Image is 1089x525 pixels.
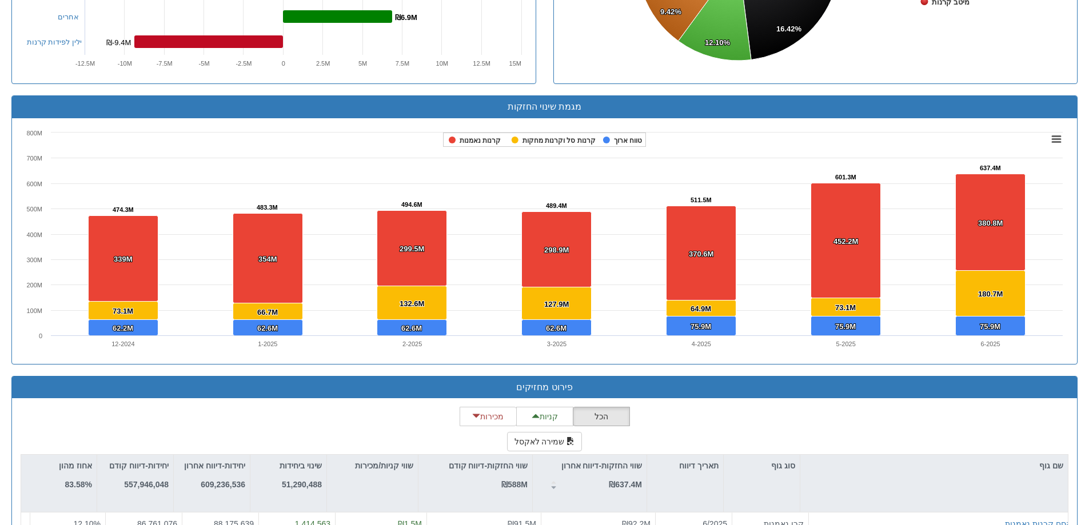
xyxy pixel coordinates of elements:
[258,255,277,263] tspan: 354M
[65,480,92,489] strong: 83.58%
[358,60,366,67] text: 5M
[614,137,642,145] tspan: טווח ארוך
[111,340,134,347] text: 12-2024
[26,155,42,162] text: 700M
[75,60,94,67] text: -12.5M
[316,60,329,67] text: 2.5M
[980,165,1001,171] tspan: 637.4M
[201,480,245,489] strong: 609,236,536
[544,300,569,308] tspan: 127.9M
[473,60,490,67] text: 12.5M
[156,60,172,67] text: -7.5M
[395,60,409,67] text: 7.5M
[184,459,245,472] p: יחידות-דיווח אחרון
[26,257,42,263] text: 300M
[691,304,711,313] tspan: 64.9M
[516,407,573,426] button: קניות
[546,324,567,332] tspan: 62.6M
[198,60,209,67] text: -5M
[609,480,642,489] strong: ₪637.4M
[402,340,422,347] text: 2-2025
[835,322,856,331] tspan: 75.9M
[257,324,278,332] tspan: 62.6M
[833,237,858,246] tspan: 452.2M
[280,459,322,472] p: שינוי ביחידות
[113,307,133,315] tspan: 73.1M
[836,340,856,347] text: 5-2025
[117,60,131,67] text: -10M
[835,303,856,312] tspan: 73.1M
[58,13,79,21] a: אחרים
[26,307,42,314] text: 100M
[113,206,134,213] tspan: 474.3M
[21,102,1068,112] h3: מגמת שינוי החזקות
[282,480,322,489] strong: 51,290,488
[835,174,856,181] tspan: 601.3M
[522,137,596,145] tspan: קרנות סל וקרנות מחקות
[501,480,528,489] strong: ₪588M
[724,455,800,476] div: סוג גוף
[978,219,1003,227] tspan: 380.8M
[236,60,252,67] text: -2.5M
[281,60,285,67] text: 0
[26,282,42,288] text: 200M
[547,340,567,347] text: 3-2025
[647,455,723,476] div: תאריך דיווח
[113,324,133,332] tspan: 62.2M
[27,38,82,46] a: ילין לפידות קרנות
[21,382,1068,392] h3: פירוט מחזיקים
[561,459,642,472] p: שווי החזקות-דיווח אחרון
[401,324,422,332] tspan: 62.6M
[705,38,731,47] tspan: 12.10%
[59,459,92,472] p: אחוז מהון
[460,137,501,145] tspan: קרנות נאמנות
[400,299,424,308] tspan: 132.6M
[26,181,42,187] text: 600M
[401,201,422,208] tspan: 494.6M
[395,13,417,22] tspan: ₪6.9M
[26,130,42,137] text: 800M
[26,231,42,238] text: 400M
[258,340,277,347] text: 1-2025
[106,38,131,47] tspan: ₪-9.4M
[776,25,802,33] tspan: 16.42%
[449,459,528,472] p: שווי החזקות-דיווח קודם
[544,246,569,254] tspan: 298.9M
[124,480,169,489] strong: 557,946,048
[460,407,517,426] button: מכירות
[573,407,630,426] button: הכל
[689,250,713,258] tspan: 370.6M
[400,245,424,253] tspan: 299.5M
[691,197,712,203] tspan: 511.5M
[980,340,1000,347] text: 6-2025
[692,340,711,347] text: 4-2025
[257,308,278,316] tspan: 66.7M
[800,455,1068,476] div: שם גוף
[509,60,521,67] text: 15M
[507,432,583,451] button: שמירה לאקסל
[26,206,42,213] text: 500M
[109,459,169,472] p: יחידות-דיווח קודם
[436,60,448,67] text: 10M
[114,255,133,263] tspan: 339M
[978,290,1003,298] tspan: 180.7M
[327,455,418,476] div: שווי קניות/מכירות
[257,204,278,211] tspan: 483.3M
[39,332,42,339] text: 0
[980,322,1000,331] tspan: 75.9M
[691,322,711,331] tspan: 75.9M
[546,202,567,209] tspan: 489.4M
[660,7,681,16] tspan: 9.42%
